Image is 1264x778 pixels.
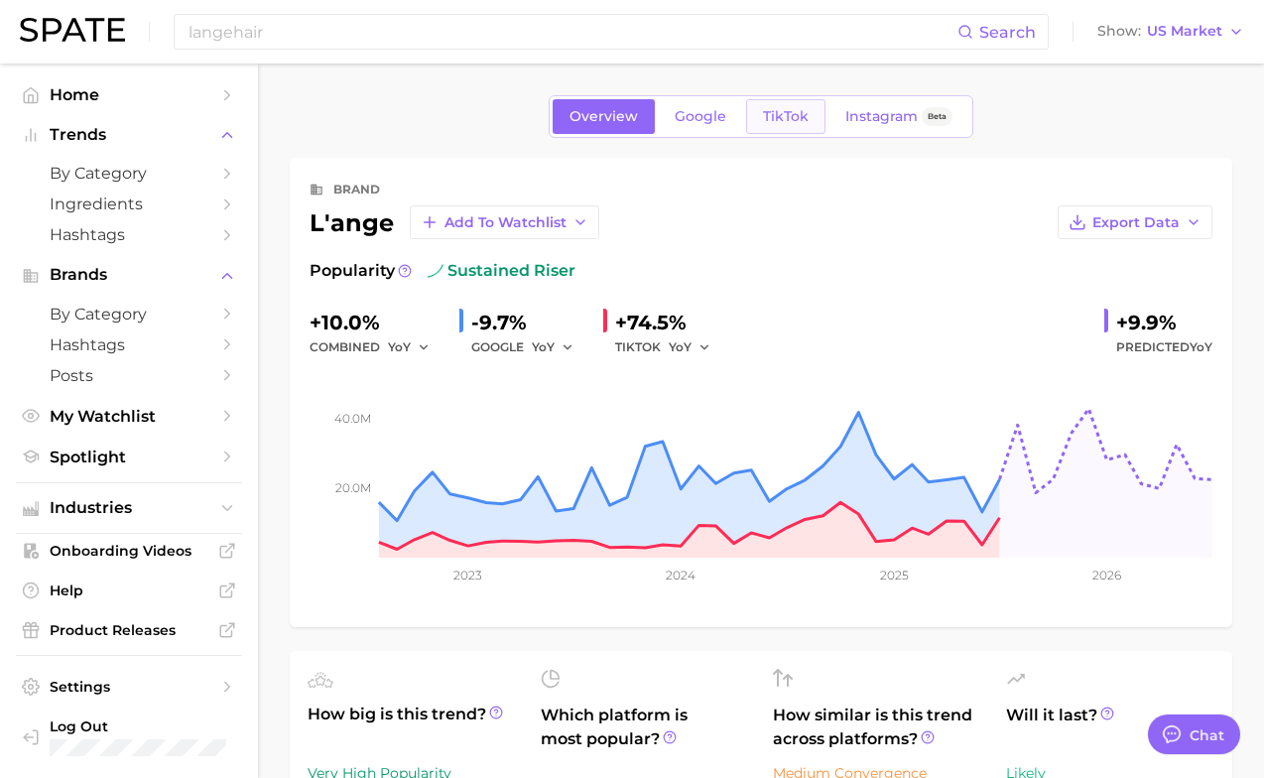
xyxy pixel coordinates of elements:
[16,360,242,391] a: Posts
[50,366,208,385] span: Posts
[50,225,208,244] span: Hashtags
[50,582,208,599] span: Help
[1097,26,1141,37] span: Show
[1116,307,1212,338] div: +9.9%
[669,338,692,355] span: YoY
[532,335,574,359] button: YoY
[16,189,242,219] a: Ingredients
[16,536,242,566] a: Onboarding Videos
[845,108,918,125] span: Instagram
[50,85,208,104] span: Home
[310,205,599,239] div: l'ange
[532,338,555,355] span: YoY
[16,442,242,472] a: Spotlight
[16,672,242,702] a: Settings
[666,568,695,583] tspan: 2024
[310,307,443,338] div: +10.0%
[50,448,208,466] span: Spotlight
[16,576,242,605] a: Help
[16,299,242,329] a: by Category
[50,164,208,183] span: by Category
[16,260,242,290] button: Brands
[615,335,724,359] div: TIKTOK
[669,335,711,359] button: YoY
[880,568,909,583] tspan: 2025
[1190,339,1212,354] span: YoY
[615,307,724,338] div: +74.5%
[333,178,380,201] div: brand
[428,263,443,279] img: sustained riser
[16,158,242,189] a: by Category
[553,99,655,134] a: Overview
[658,99,743,134] a: Google
[453,568,482,583] tspan: 2023
[50,305,208,324] span: by Category
[979,23,1036,42] span: Search
[444,214,567,231] span: Add to Watchlist
[1058,205,1212,239] button: Export Data
[50,126,208,144] span: Trends
[928,108,947,125] span: Beta
[16,615,242,645] a: Product Releases
[541,704,750,769] span: Which platform is most popular?
[388,338,411,355] span: YoY
[187,15,957,49] input: Search here for a brand, industry, or ingredient
[50,266,208,284] span: Brands
[16,712,242,762] a: Log out. Currently logged in with e-mail pryan@sharkninja.com.
[410,205,599,239] button: Add to Watchlist
[1147,26,1222,37] span: US Market
[50,542,208,560] span: Onboarding Videos
[50,194,208,213] span: Ingredients
[388,335,431,359] button: YoY
[746,99,825,134] a: TikTok
[16,493,242,523] button: Industries
[50,678,208,696] span: Settings
[1092,214,1180,231] span: Export Data
[50,717,226,735] span: Log Out
[16,120,242,150] button: Trends
[471,307,587,338] div: -9.7%
[16,329,242,360] a: Hashtags
[773,704,982,751] span: How similar is this trend across platforms?
[428,259,575,283] span: sustained riser
[50,335,208,354] span: Hashtags
[16,219,242,250] a: Hashtags
[1092,19,1249,45] button: ShowUS Market
[1116,335,1212,359] span: Predicted
[16,401,242,432] a: My Watchlist
[310,335,443,359] div: combined
[763,108,809,125] span: TikTok
[310,259,395,283] span: Popularity
[569,108,638,125] span: Overview
[828,99,969,134] a: InstagramBeta
[308,703,517,751] span: How big is this trend?
[1092,568,1121,583] tspan: 2026
[20,18,125,42] img: SPATE
[50,621,208,639] span: Product Releases
[50,499,208,517] span: Industries
[471,335,587,359] div: GOOGLE
[1006,704,1215,751] span: Will it last?
[675,108,726,125] span: Google
[50,407,208,426] span: My Watchlist
[16,79,242,110] a: Home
